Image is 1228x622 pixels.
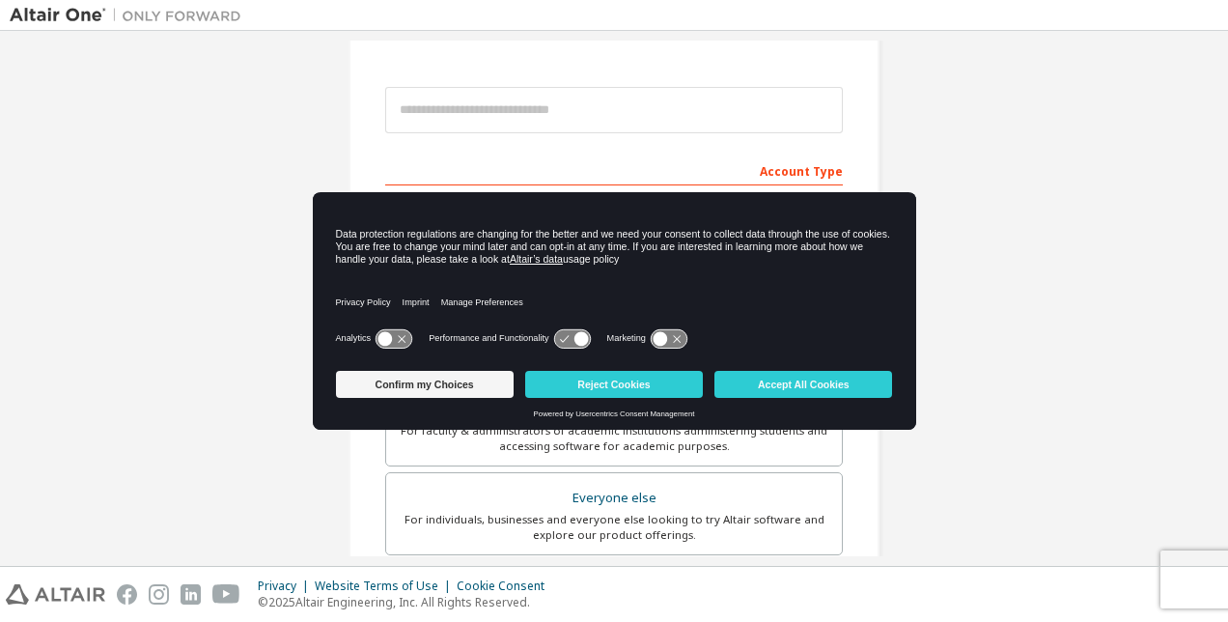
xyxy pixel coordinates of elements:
[315,579,457,594] div: Website Terms of Use
[398,485,830,512] div: Everyone else
[398,423,830,454] div: For faculty & administrators of academic institutions administering students and accessing softwa...
[457,579,556,594] div: Cookie Consent
[385,155,843,185] div: Account Type
[10,6,251,25] img: Altair One
[117,584,137,605] img: facebook.svg
[258,579,315,594] div: Privacy
[6,584,105,605] img: altair_logo.svg
[212,584,240,605] img: youtube.svg
[149,584,169,605] img: instagram.svg
[398,512,830,543] div: For individuals, businesses and everyone else looking to try Altair software and explore our prod...
[181,584,201,605] img: linkedin.svg
[258,594,556,610] p: © 2025 Altair Engineering, Inc. All Rights Reserved.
